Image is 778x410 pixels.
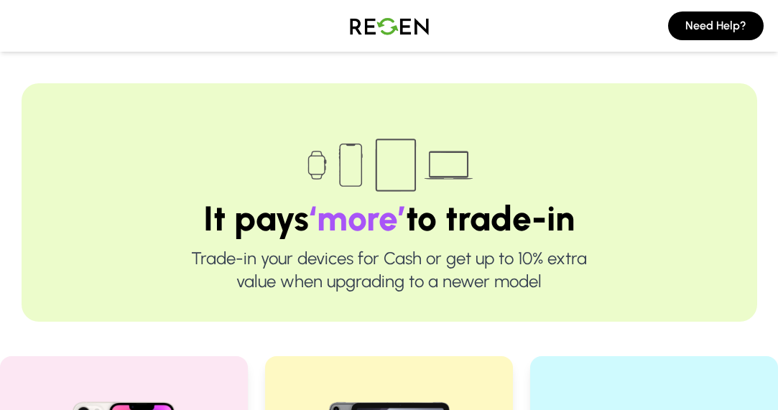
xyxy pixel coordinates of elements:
h1: It pays to trade-in [68,201,711,236]
span: ‘more’ [309,197,406,239]
p: Trade-in your devices for Cash or get up to 10% extra value when upgrading to a newer model [68,247,711,293]
button: Need Help? [668,11,764,40]
img: Trade-in devices [300,129,479,201]
img: Logo [339,6,440,46]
